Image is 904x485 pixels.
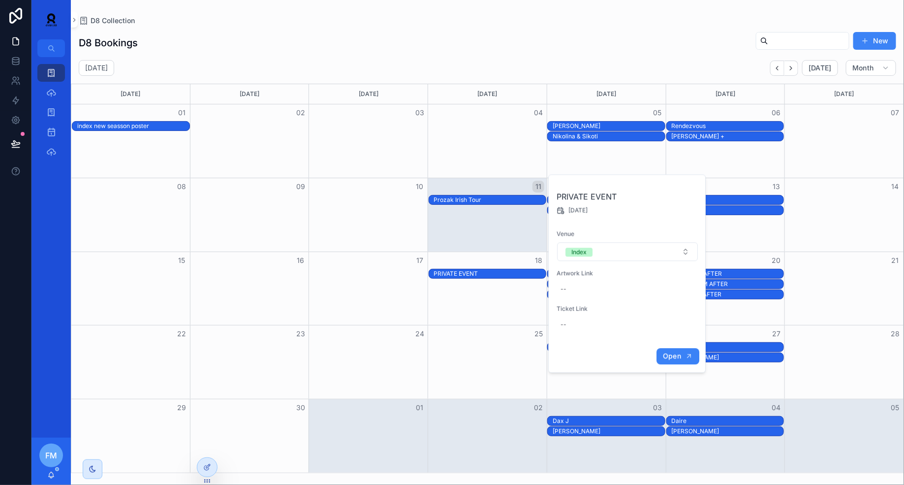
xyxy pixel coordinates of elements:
div: DX TENGU AFTER [672,270,784,278]
div: DX WIGWAM AFTER [672,280,784,288]
div: -- [561,321,566,328]
button: Next [784,61,798,76]
div: Nikolina & Sikoti [553,132,665,141]
span: [DATE] [809,64,832,72]
div: [DATE] [549,84,664,104]
button: 21 [889,255,901,266]
button: 13 [770,181,782,193]
span: Venue [557,230,698,238]
div: DX TENGU AFTER [672,269,784,278]
button: 24 [414,328,426,340]
button: 08 [176,181,188,193]
div: PRIVATE EVENT [434,269,546,278]
div: Dom Whiting [672,353,784,362]
div: DX BLOCK AFTER [672,290,784,299]
div: Index [571,248,587,257]
button: 01 [414,402,426,414]
div: Dax J [553,417,665,425]
div: [DATE] [311,84,426,104]
button: 16 [295,255,307,266]
button: 25 [532,328,544,340]
div: Prozak Irish Tour [434,196,546,204]
div: Yousuke Yukimatsu [672,427,784,436]
button: 02 [295,107,307,119]
button: 22 [176,328,188,340]
h2: [DATE] [85,63,108,73]
button: 11 [532,181,544,193]
h1: D8 Bookings [79,36,138,50]
button: 30 [295,402,307,414]
button: 03 [414,107,426,119]
span: [DATE] [568,206,588,214]
div: [DATE] [192,84,308,104]
span: D8 Collection [91,16,135,26]
div: index new seasson poster [77,122,189,130]
div: scrollable content [31,57,71,173]
button: 28 [889,328,901,340]
div: [DATE] [786,84,902,104]
div: KASIA [672,343,784,352]
span: Ticket Link [557,305,698,313]
button: Select Button [557,242,698,261]
span: Month [852,64,874,72]
div: [PERSON_NAME] [553,427,665,435]
span: FM [45,450,57,461]
button: Back [770,61,784,76]
span: Open [663,352,681,360]
div: Prozak Irish Tour [434,195,546,204]
div: -- [561,285,566,293]
button: 20 [770,255,782,266]
div: DX BLOCK AFTER [672,291,784,298]
button: 17 [414,255,426,266]
button: Month [846,60,896,76]
button: Open [656,348,699,364]
button: 15 [176,255,188,266]
div: LOCKLEAD [672,196,784,204]
span: Artwork Link [557,269,698,277]
button: 14 [889,181,901,193]
button: 05 [889,402,901,414]
div: LOCKLEAD [672,195,784,204]
button: 03 [652,402,663,414]
button: New [853,32,896,50]
div: [PERSON_NAME] + [672,132,784,140]
button: 01 [176,107,188,119]
button: 05 [652,107,663,119]
div: [DATE] [668,84,783,104]
button: 06 [770,107,782,119]
button: 18 [532,255,544,266]
div: Month View [71,84,904,473]
button: 02 [532,402,544,414]
div: [PERSON_NAME] [672,427,784,435]
div: Fatima Hajji [553,122,665,130]
button: 23 [295,328,307,340]
button: 29 [176,402,188,414]
img: App logo [39,12,63,28]
a: D8 Collection [79,16,135,26]
button: [DATE] [802,60,838,76]
button: 27 [770,328,782,340]
div: Daire [672,417,784,425]
div: Clouds [672,206,784,214]
div: Rendezvous [672,122,784,130]
div: [PERSON_NAME] [672,354,784,361]
button: 09 [295,181,307,193]
h2: PRIVATE EVENT [557,191,698,202]
div: [PERSON_NAME] [553,122,665,130]
button: 04 [770,402,782,414]
div: KASIA [672,343,784,351]
button: 10 [414,181,426,193]
div: Nikolina & Sikoti [553,132,665,140]
div: PRIVATE EVENT [434,270,546,278]
div: Omar + [672,132,784,141]
button: 07 [889,107,901,119]
div: Paul Van Dyk [553,427,665,436]
div: [DATE] [430,84,545,104]
div: Clouds [672,206,784,215]
div: [DATE] [73,84,188,104]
